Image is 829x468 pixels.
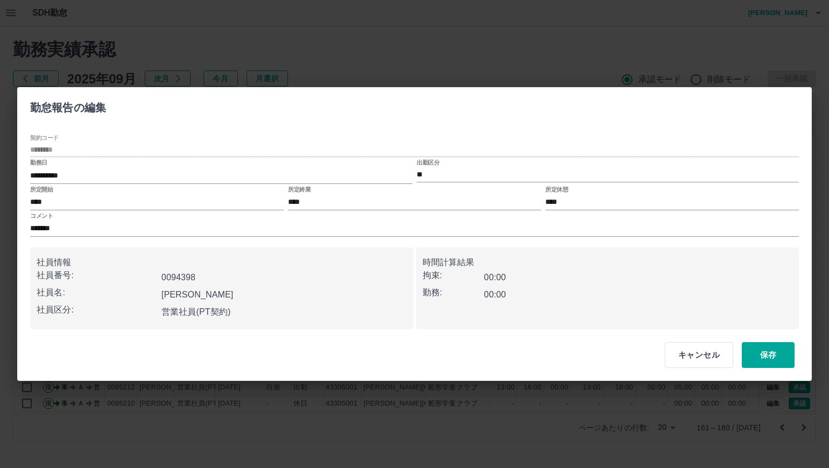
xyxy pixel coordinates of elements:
[37,269,157,282] p: 社員番号:
[37,303,157,316] p: 社員区分:
[37,256,407,269] p: 社員情報
[37,286,157,299] p: 社員名:
[742,342,795,368] button: 保存
[30,134,59,142] label: 契約コード
[30,211,53,219] label: コメント
[484,273,506,282] b: 00:00
[161,290,234,299] b: [PERSON_NAME]
[30,185,53,193] label: 所定開始
[423,256,793,269] p: 時間計算結果
[288,185,311,193] label: 所定終業
[30,159,47,167] label: 勤務日
[484,290,506,299] b: 00:00
[17,87,119,124] h2: 勤怠報告の編集
[665,342,733,368] button: キャンセル
[423,286,484,299] p: 勤務:
[423,269,484,282] p: 拘束:
[161,307,231,316] b: 営業社員(PT契約)
[161,273,195,282] b: 0094398
[417,159,439,167] label: 出勤区分
[545,185,568,193] label: 所定休憩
